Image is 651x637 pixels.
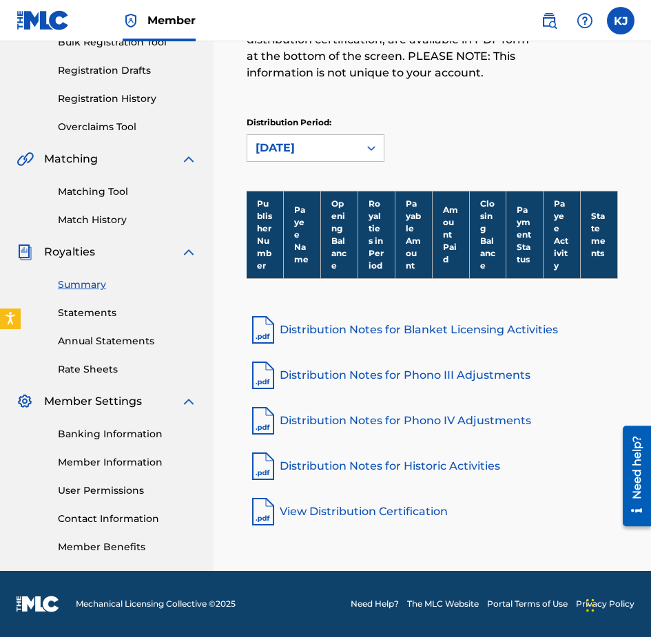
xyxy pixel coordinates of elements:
a: Banking Information [58,427,197,441]
a: The MLC Website [407,598,479,610]
iframe: Chat Widget [582,571,651,637]
th: Amount Paid [432,191,469,278]
a: Contact Information [58,512,197,526]
a: Distribution Notes for Blanket Licensing Activities [247,313,618,346]
span: Member Settings [44,393,142,410]
img: expand [180,244,197,260]
a: Privacy Policy [576,598,634,610]
img: expand [180,151,197,167]
th: Payment Status [506,191,544,278]
a: Summary [58,278,197,292]
a: Rate Sheets [58,362,197,377]
th: Royalties in Period [358,191,395,278]
img: logo [17,596,59,612]
img: search [541,12,557,29]
th: Payee Activity [544,191,581,278]
img: pdf [247,313,280,346]
img: expand [180,393,197,410]
img: pdf [247,450,280,483]
a: View Distribution Certification [247,495,618,528]
a: Registration Drafts [58,63,197,78]
a: Member Benefits [58,540,197,554]
div: [DATE] [256,140,351,156]
a: User Permissions [58,483,197,498]
img: help [577,12,593,29]
div: User Menu [607,7,634,34]
div: Help [571,7,599,34]
a: Bulk Registration Tool [58,35,197,50]
img: pdf [247,404,280,437]
a: Matching Tool [58,185,197,199]
th: Payee Name [284,191,321,278]
a: Public Search [535,7,563,34]
img: pdf [247,359,280,392]
a: Statements [58,306,197,320]
th: Payable Amount [395,191,432,278]
p: Distribution Period: [247,116,384,129]
img: MLC Logo [17,10,70,30]
span: Mechanical Licensing Collective © 2025 [76,598,236,610]
img: Royalties [17,244,33,260]
iframe: Resource Center [612,421,651,532]
img: Member Settings [17,393,33,410]
img: pdf [247,495,280,528]
span: Matching [44,151,98,167]
th: Statements [581,191,618,278]
span: Member [147,12,196,28]
a: Member Information [58,455,197,470]
div: Drag [586,585,595,626]
a: Portal Terms of Use [487,598,568,610]
a: Overclaims Tool [58,120,197,134]
img: Matching [17,151,34,167]
a: Need Help? [351,598,399,610]
a: Distribution Notes for Phono III Adjustments [247,359,618,392]
span: Royalties [44,244,95,260]
a: Distribution Notes for Phono IV Adjustments [247,404,618,437]
img: Top Rightsholder [123,12,139,29]
a: Distribution Notes for Historic Activities [247,450,618,483]
a: Match History [58,213,197,227]
a: Registration History [58,92,197,106]
th: Closing Balance [469,191,506,278]
a: Annual Statements [58,334,197,348]
th: Publisher Number [247,191,284,278]
th: Opening Balance [321,191,358,278]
